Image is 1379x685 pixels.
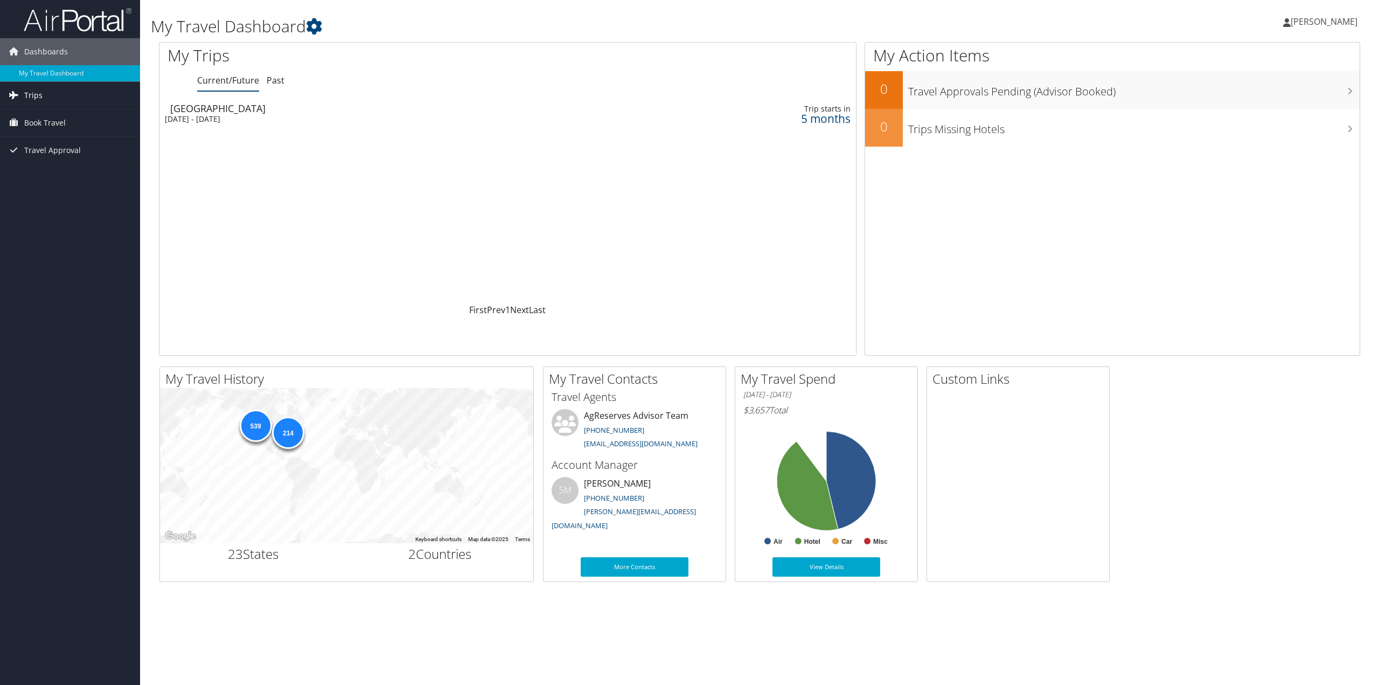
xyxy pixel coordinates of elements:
h6: [DATE] - [DATE] [743,390,909,400]
span: Travel Approval [24,137,81,164]
h1: My Travel Dashboard [151,15,963,38]
a: [PHONE_NUMBER] [584,425,644,435]
a: Last [529,304,546,316]
div: [DATE] - [DATE] [165,114,570,124]
span: [PERSON_NAME] [1291,16,1357,27]
h3: Travel Approvals Pending (Advisor Booked) [908,79,1360,99]
a: 0Travel Approvals Pending (Advisor Booked) [865,71,1360,109]
h3: Account Manager [552,458,718,473]
h2: Countries [355,545,526,563]
h2: Custom Links [932,370,1109,388]
a: Next [510,304,529,316]
div: 214 [271,417,304,449]
div: 539 [239,409,271,441]
h2: My Travel Spend [741,370,917,388]
img: Google [163,529,198,543]
a: Current/Future [197,74,259,86]
div: Trip starts in [672,104,851,114]
h3: Travel Agents [552,390,718,405]
a: 1 [505,304,510,316]
a: [PERSON_NAME][EMAIL_ADDRESS][DOMAIN_NAME] [552,507,696,530]
li: [PERSON_NAME] [546,477,723,535]
img: airportal-logo.png [24,7,131,32]
a: More Contacts [581,557,688,577]
span: Book Travel [24,109,66,136]
a: First [469,304,487,316]
a: Terms (opens in new tab) [515,536,530,542]
a: Past [267,74,284,86]
span: Map data ©2025 [468,536,509,542]
h2: States [168,545,339,563]
h1: My Trips [168,44,558,67]
h2: My Travel Contacts [549,370,726,388]
h3: Trips Missing Hotels [908,116,1360,137]
div: 5 months [672,114,851,123]
a: Open this area in Google Maps (opens a new window) [163,529,198,543]
a: [PERSON_NAME] [1283,5,1368,38]
span: 23 [228,545,243,563]
span: Dashboards [24,38,68,65]
h2: 0 [865,80,903,98]
button: Keyboard shortcuts [415,536,462,543]
h1: My Action Items [865,44,1360,67]
text: Misc [873,538,888,545]
h2: My Travel History [165,370,533,388]
a: Prev [487,304,505,316]
text: Hotel [804,538,820,545]
div: [GEOGRAPHIC_DATA] [170,103,576,113]
div: SM [552,477,579,504]
span: Trips [24,82,43,109]
text: Car [841,538,852,545]
a: [PHONE_NUMBER] [584,493,644,503]
a: 0Trips Missing Hotels [865,109,1360,147]
li: AgReserves Advisor Team [546,409,723,453]
h2: 0 [865,117,903,136]
h6: Total [743,404,909,416]
span: $3,657 [743,404,769,416]
a: View Details [772,557,880,577]
a: [EMAIL_ADDRESS][DOMAIN_NAME] [584,439,698,448]
span: 2 [408,545,416,563]
text: Air [774,538,783,545]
